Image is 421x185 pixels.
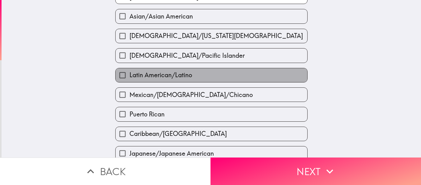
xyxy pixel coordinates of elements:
button: Puerto Rican [116,107,307,121]
button: Next [211,158,421,185]
span: Japanese/Japanese American [129,149,214,158]
span: Puerto Rican [129,110,165,119]
span: Asian/Asian American [129,12,193,21]
button: [DEMOGRAPHIC_DATA]/[US_STATE][DEMOGRAPHIC_DATA] [116,29,307,43]
span: Mexican/[DEMOGRAPHIC_DATA]/Chicano [129,90,253,99]
button: Latin American/Latino [116,68,307,82]
button: [DEMOGRAPHIC_DATA]/Pacific Islander [116,48,307,62]
button: Japanese/Japanese American [116,146,307,160]
button: Caribbean/[GEOGRAPHIC_DATA] [116,127,307,141]
span: Caribbean/[GEOGRAPHIC_DATA] [129,129,227,138]
span: Latin American/Latino [129,71,192,79]
span: [DEMOGRAPHIC_DATA]/[US_STATE][DEMOGRAPHIC_DATA] [129,32,303,40]
button: Asian/Asian American [116,9,307,23]
span: [DEMOGRAPHIC_DATA]/Pacific Islander [129,51,245,60]
button: Mexican/[DEMOGRAPHIC_DATA]/Chicano [116,88,307,102]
